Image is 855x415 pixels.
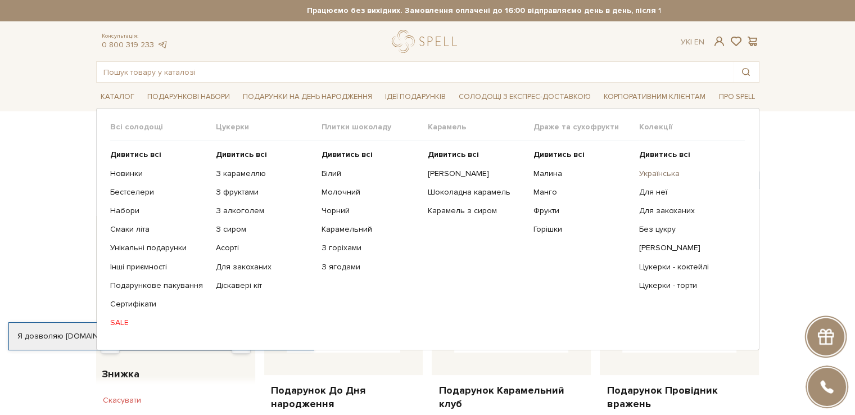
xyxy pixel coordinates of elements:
[216,150,267,159] b: Дивитись всі
[533,224,631,234] a: Горішки
[639,150,736,160] a: Дивитись всі
[427,206,524,216] a: Карамель з сиром
[216,169,313,179] a: З карамеллю
[427,187,524,197] a: Шоколадна карамель
[216,206,313,216] a: З алкоголем
[216,243,313,253] a: Асорті
[110,169,207,179] a: Новинки
[599,87,710,106] a: Корпоративним клієнтам
[110,122,216,132] span: Всі солодощі
[639,224,736,234] a: Без цукру
[427,169,524,179] a: [PERSON_NAME]
[110,187,207,197] a: Бестселери
[533,122,639,132] span: Драже та сухофрукти
[392,30,462,53] a: logo
[681,37,704,47] div: Ук
[96,88,139,106] span: Каталог
[110,243,207,253] a: Унікальні подарунки
[216,150,313,160] a: Дивитись всі
[427,150,478,159] b: Дивитись всі
[110,150,207,160] a: Дивитись всі
[143,88,234,106] span: Подарункові набори
[216,187,313,197] a: З фруктами
[639,281,736,291] a: Цукерки - торти
[102,40,154,49] a: 0 800 319 233
[690,37,692,47] span: |
[639,187,736,197] a: Для неї
[271,384,417,411] a: Подарунок До Дня народження
[533,169,631,179] a: Малина
[96,391,148,409] button: Скасувати
[322,122,427,132] span: Плитки шоколаду
[322,243,419,253] a: З горіхами
[427,122,533,132] span: Карамель
[639,122,745,132] span: Колекції
[157,40,168,49] a: telegram
[607,384,752,411] a: Подарунок Провідник вражень
[639,206,736,216] a: Для закоханих
[110,299,207,309] a: Сертифікати
[102,367,139,382] span: Знижка
[322,224,419,234] a: Карамельний
[110,224,207,234] a: Смаки літа
[9,331,314,341] div: Я дозволяю [DOMAIN_NAME] використовувати
[216,262,313,272] a: Для закоханих
[322,187,419,197] a: Молочний
[533,150,631,160] a: Дивитись всі
[216,122,322,132] span: Цукерки
[110,150,161,159] b: Дивитись всі
[427,150,524,160] a: Дивитись всі
[454,87,595,106] a: Солодощі з експрес-доставкою
[381,88,450,106] span: Ідеї подарунків
[216,281,313,291] a: Діскавері кіт
[438,384,584,411] a: Подарунок Карамельний клуб
[110,281,207,291] a: Подарункове пакування
[110,206,207,216] a: Набори
[533,187,631,197] a: Манго
[694,37,704,47] a: En
[639,169,736,179] a: Українська
[322,150,373,159] b: Дивитись всі
[101,338,120,354] div: Min
[714,88,759,106] span: Про Spell
[102,33,168,40] span: Консультація:
[322,150,419,160] a: Дивитись всі
[97,62,733,82] input: Пошук товару у каталозі
[639,262,736,272] a: Цукерки - коктейлі
[639,243,736,253] a: [PERSON_NAME]
[238,88,377,106] span: Подарунки на День народження
[96,108,759,350] div: Каталог
[322,206,419,216] a: Чорний
[639,150,690,159] b: Дивитись всі
[216,224,313,234] a: З сиром
[733,62,759,82] button: Пошук товару у каталозі
[533,150,585,159] b: Дивитись всі
[322,262,419,272] a: З ягодами
[110,318,207,328] a: SALE
[110,262,207,272] a: Інші приємності
[322,169,419,179] a: Білий
[533,206,631,216] a: Фрукти
[232,338,251,354] div: Max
